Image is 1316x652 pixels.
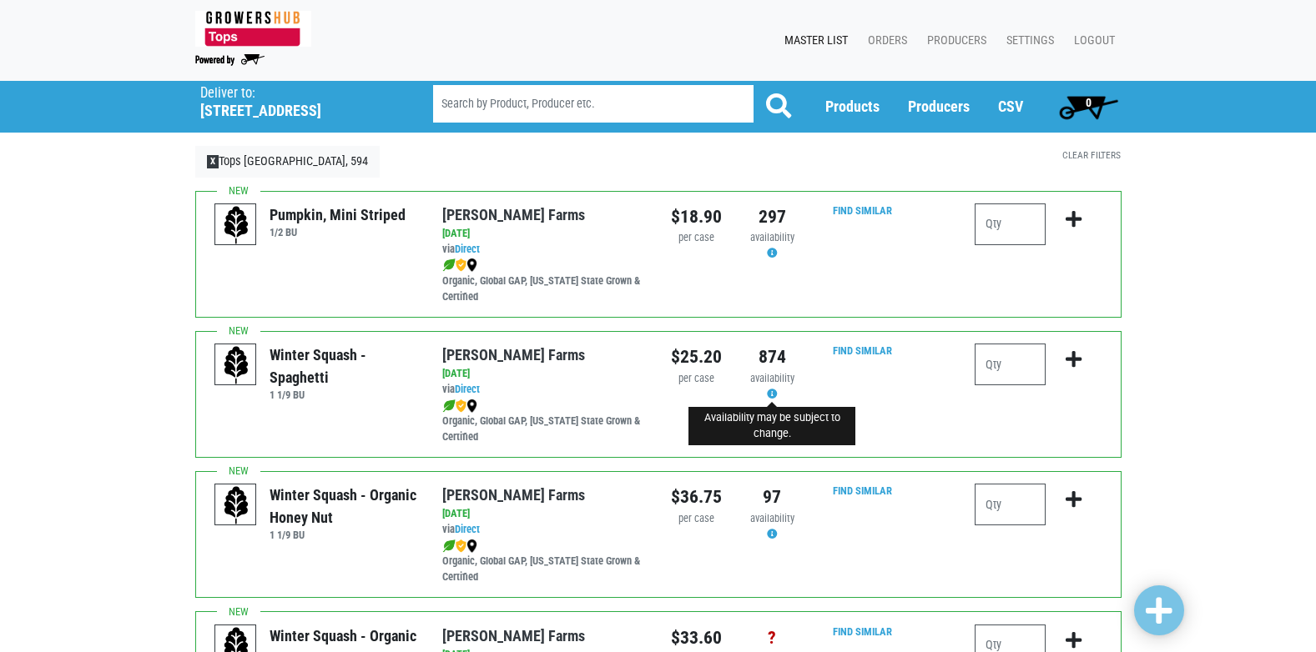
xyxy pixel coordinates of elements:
[998,98,1023,115] a: CSV
[200,102,391,120] h5: [STREET_ADDRESS]
[442,366,645,382] div: [DATE]
[200,81,403,120] span: Tops Mexico, 594 (3385 Main St, Mexico, NY 13114, USA)
[442,399,456,413] img: leaf-e5c59151409436ccce96b2ca1b28e03c.png
[1086,96,1092,109] span: 0
[855,25,914,57] a: Orders
[975,203,1046,245] input: Qty
[747,484,798,510] div: 97
[671,344,722,370] div: $25.20
[975,344,1046,385] input: Qty
[914,25,993,57] a: Producers
[456,539,466,553] img: safety-e55c860ca8c00a9c171001a62a92dabd.png
[442,206,585,223] a: [PERSON_NAME] Farms
[671,230,722,246] div: per case
[833,484,892,497] a: Find Similar
[215,344,257,386] img: placeholder-variety-43d6402dacf2d531de610a020419775a.svg
[200,85,391,102] p: Deliver to:
[466,258,477,272] img: map_marker-0e94453035b3232a4d21701695807de9.png
[442,258,645,305] div: Organic, Global GAP, [US_STATE] State Grown & Certified
[442,538,645,585] div: Organic, Global GAP, [US_STATE] State Grown & Certified
[442,506,645,522] div: [DATE]
[455,243,480,255] a: Direct
[195,146,381,178] a: XTops [GEOGRAPHIC_DATA], 594
[215,204,257,246] img: placeholder-variety-43d6402dacf2d531de610a020419775a.svg
[750,512,794,524] span: availability
[195,11,311,47] img: 279edf242af8f9d49a69d9d2afa010fb.png
[442,539,456,553] img: leaf-e5c59151409436ccce96b2ca1b28e03c.png
[825,98,880,115] a: Products
[442,398,645,445] div: Organic, Global GAP, [US_STATE] State Grown & Certified
[993,25,1061,57] a: Settings
[1061,25,1122,57] a: Logout
[442,258,456,272] img: leaf-e5c59151409436ccce96b2ca1b28e03c.png
[442,486,585,504] a: [PERSON_NAME] Farms
[270,389,417,401] h6: 1 1/9 BU
[442,522,645,538] div: via
[466,539,477,553] img: map_marker-0e94453035b3232a4d21701695807de9.png
[1051,90,1126,123] a: 0
[215,484,257,526] img: placeholder-variety-43d6402dacf2d531de610a020419775a.svg
[270,226,406,238] h6: 1/2 BU
[833,625,892,638] a: Find Similar
[442,226,645,242] div: [DATE]
[433,85,754,123] input: Search by Product, Producer etc.
[747,203,798,230] div: 297
[270,529,417,541] h6: 1 1/9 BU
[747,344,798,370] div: 874
[1062,149,1121,161] a: Clear Filters
[975,484,1046,525] input: Qty
[442,627,585,644] a: [PERSON_NAME] Farms
[455,383,480,395] a: Direct
[671,624,722,651] div: $33.60
[270,344,417,389] div: Winter Squash - Spaghetti
[195,54,265,66] img: Powered by Big Wheelbarrow
[442,382,645,398] div: via
[908,98,970,115] a: Producers
[671,203,722,230] div: $18.90
[671,484,722,510] div: $36.75
[688,407,855,445] div: Availability may be subject to change.
[747,624,798,651] div: ?
[833,204,892,217] a: Find Similar
[671,511,722,527] div: per case
[671,371,722,387] div: per case
[750,231,794,243] span: availability
[833,344,892,357] a: Find Similar
[456,258,466,272] img: safety-e55c860ca8c00a9c171001a62a92dabd.png
[207,155,219,168] span: X
[466,399,477,413] img: map_marker-0e94453035b3232a4d21701695807de9.png
[442,242,645,258] div: via
[771,25,855,57] a: Master List
[750,372,794,384] span: availability
[442,346,585,364] a: [PERSON_NAME] Farms
[456,399,466,413] img: safety-e55c860ca8c00a9c171001a62a92dabd.png
[455,523,480,535] a: Direct
[270,203,406,226] div: Pumpkin, Mini Striped
[270,484,417,529] div: Winter Squash - Organic Honey Nut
